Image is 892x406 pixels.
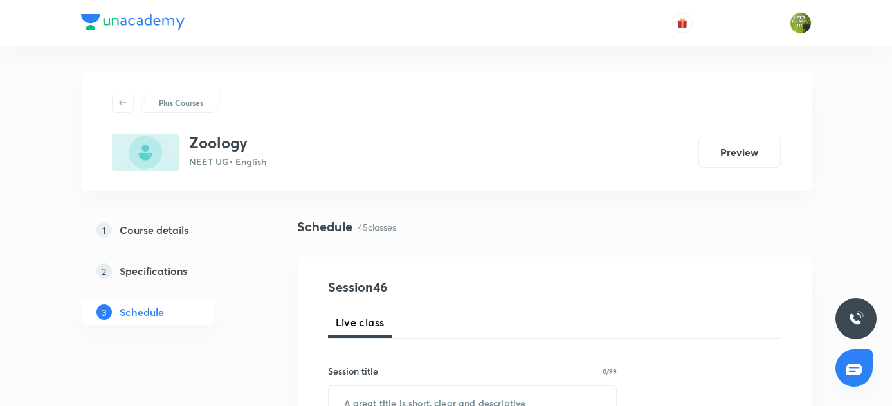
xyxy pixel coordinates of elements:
img: Gaurav Uppal [790,12,812,34]
a: Company Logo [81,14,185,33]
a: 2Specifications [81,258,256,284]
img: CBDFE6D6-90A4-43CF-9D5A-FE1ABAFBDE0D_plus.png [112,134,179,171]
h5: Course details [120,222,188,238]
p: Plus Courses [159,97,203,109]
p: 1 [96,222,112,238]
p: NEET UG • English [189,155,266,168]
p: 0/99 [603,368,617,375]
span: Live class [336,315,385,330]
p: 45 classes [358,220,396,234]
button: avatar [672,13,693,33]
img: Company Logo [81,14,185,30]
a: 1Course details [81,217,256,243]
p: 3 [96,304,112,320]
img: ttu [848,311,864,326]
h5: Specifications [120,263,187,279]
p: 2 [96,263,112,279]
img: avatar [677,17,688,29]
h4: Schedule [297,217,352,236]
h5: Schedule [120,304,164,320]
h3: Zoology [189,134,266,152]
h6: Session title [328,364,378,378]
h4: Session 46 [328,278,563,297]
button: Preview [698,137,781,168]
